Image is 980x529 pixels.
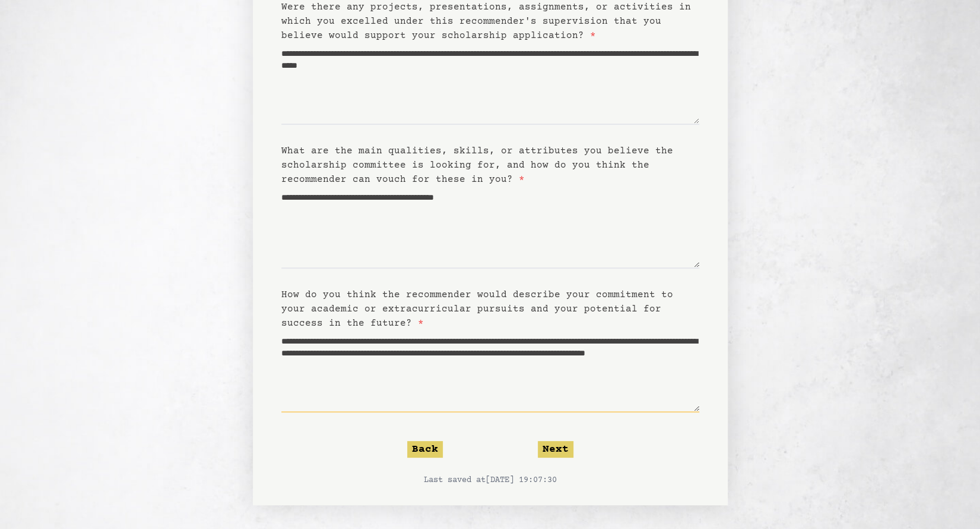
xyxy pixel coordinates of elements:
button: Back [407,441,443,458]
label: How do you think the recommender would describe your commitment to your academic or extracurricul... [281,289,673,329]
p: Last saved at [DATE] 19:07:30 [281,474,699,486]
label: Were there any projects, presentations, assignments, or activities in which you excelled under th... [281,2,691,41]
button: Next [538,441,573,458]
label: What are the main qualities, skills, or attributes you believe the scholarship committee is looki... [281,146,673,185]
